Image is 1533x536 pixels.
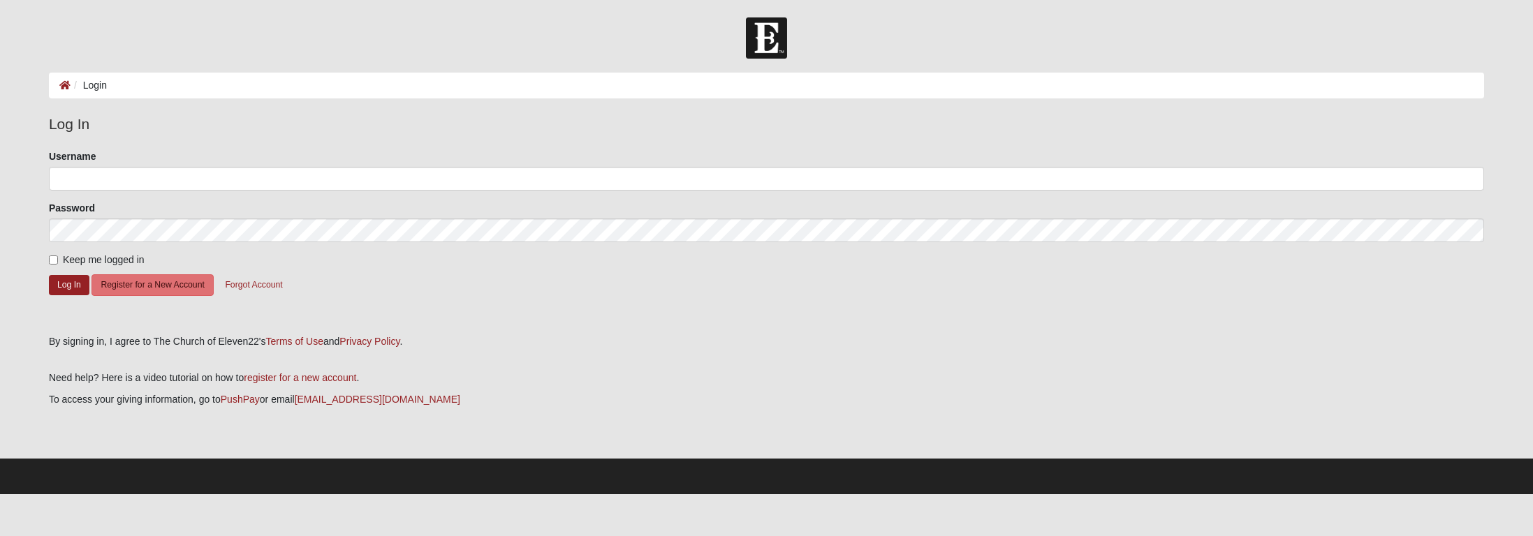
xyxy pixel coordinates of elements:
li: Login [71,78,107,93]
legend: Log In [49,113,1484,135]
a: register for a new account [244,372,356,383]
a: Privacy Policy [339,336,399,347]
button: Register for a New Account [91,274,213,296]
input: Keep me logged in [49,255,58,265]
label: Username [49,149,96,163]
button: Forgot Account [216,274,291,296]
div: By signing in, I agree to The Church of Eleven22's and . [49,334,1484,349]
button: Log In [49,275,89,295]
span: Keep me logged in [63,254,145,265]
img: Church of Eleven22 Logo [746,17,787,59]
p: Need help? Here is a video tutorial on how to . [49,371,1484,385]
a: Terms of Use [265,336,323,347]
a: [EMAIL_ADDRESS][DOMAIN_NAME] [295,394,460,405]
p: To access your giving information, go to or email [49,392,1484,407]
label: Password [49,201,95,215]
a: PushPay [221,394,260,405]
